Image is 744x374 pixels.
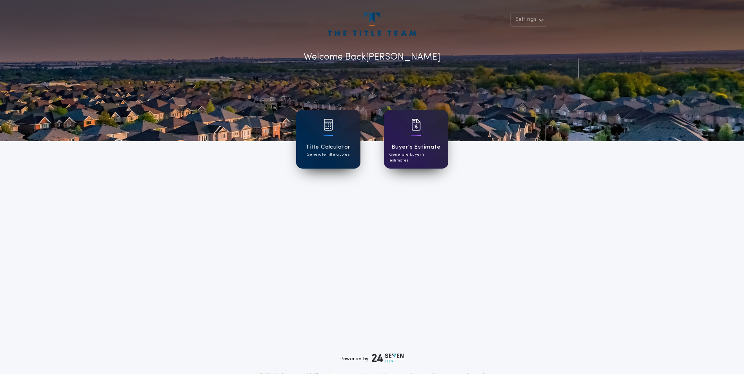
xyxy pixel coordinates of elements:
a: card iconTitle CalculatorGenerate title quotes [296,110,360,169]
button: Settings [510,13,547,27]
img: card icon [411,119,421,131]
img: logo [372,353,404,363]
img: card icon [324,119,333,131]
h1: Buyer's Estimate [391,143,440,152]
img: account-logo [328,13,416,36]
div: Powered by [340,353,404,363]
p: Generate title quotes [307,152,349,158]
a: card iconBuyer's EstimateGenerate buyer's estimates [384,110,448,169]
p: Welcome Back [PERSON_NAME] [304,50,440,64]
p: Generate buyer's estimates [389,152,443,163]
h1: Title Calculator [306,143,350,152]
